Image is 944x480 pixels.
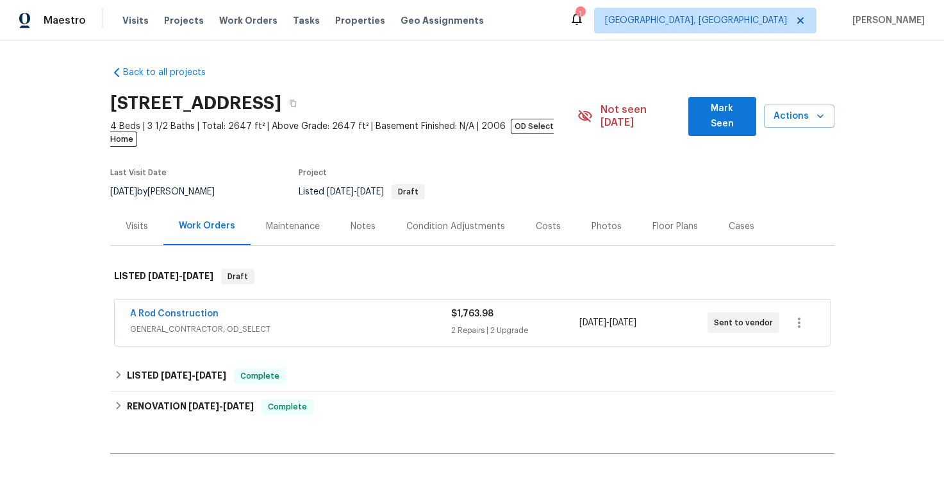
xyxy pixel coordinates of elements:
span: [DATE] [183,271,213,280]
h2: [STREET_ADDRESS] [110,97,281,110]
span: [DATE] [195,371,226,380]
span: Not seen [DATE] [600,103,681,129]
span: Geo Assignments [401,14,484,27]
span: - [579,316,636,329]
span: Maestro [44,14,86,27]
span: [DATE] [357,187,384,196]
div: by [PERSON_NAME] [110,184,230,200]
span: [DATE] [148,271,179,280]
span: Work Orders [219,14,277,27]
a: A Rod Construction [130,309,219,318]
span: Projects [164,14,204,27]
a: Back to all projects [110,66,233,79]
span: Actions [774,108,824,124]
span: - [148,271,213,280]
div: Photos [592,220,622,233]
div: Cases [729,220,754,233]
button: Mark Seen [688,97,756,136]
span: Sent to vendor [714,316,778,329]
span: - [188,402,254,411]
div: LISTED [DATE]-[DATE]Draft [110,256,834,297]
h6: LISTED [127,368,226,384]
span: [DATE] [161,371,192,380]
span: Properties [335,14,385,27]
span: [DATE] [110,187,137,196]
span: Tasks [293,16,320,25]
span: - [327,187,384,196]
div: Condition Adjustments [406,220,505,233]
span: [PERSON_NAME] [847,14,925,27]
span: Project [299,169,327,176]
h6: LISTED [114,269,213,284]
div: Notes [351,220,376,233]
span: Complete [263,400,312,413]
span: - [161,371,226,380]
span: [DATE] [188,402,219,411]
div: Maintenance [266,220,320,233]
div: 1 [576,8,584,21]
span: Visits [122,14,149,27]
div: Visits [126,220,148,233]
span: [GEOGRAPHIC_DATA], [GEOGRAPHIC_DATA] [605,14,787,27]
span: [DATE] [327,187,354,196]
span: $1,763.98 [451,309,493,318]
div: RENOVATION [DATE]-[DATE]Complete [110,391,834,422]
button: Actions [764,105,834,128]
span: [DATE] [579,318,606,327]
div: LISTED [DATE]-[DATE]Complete [110,361,834,391]
span: OD Select Home [110,119,554,147]
span: Mark Seen [699,101,745,132]
span: Draft [222,270,253,283]
div: Floor Plans [652,220,698,233]
h6: RENOVATION [127,399,254,415]
button: Copy Address [281,92,304,115]
span: [DATE] [223,402,254,411]
div: 2 Repairs | 2 Upgrade [451,324,579,337]
span: 4 Beds | 3 1/2 Baths | Total: 2647 ft² | Above Grade: 2647 ft² | Basement Finished: N/A | 2006 [110,120,577,146]
span: Complete [235,370,285,382]
div: Costs [536,220,561,233]
span: Draft [393,188,424,196]
span: Last Visit Date [110,169,167,176]
span: [DATE] [609,318,636,327]
span: GENERAL_CONTRACTOR, OD_SELECT [130,323,451,336]
div: Work Orders [179,219,235,232]
span: Listed [299,187,425,196]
